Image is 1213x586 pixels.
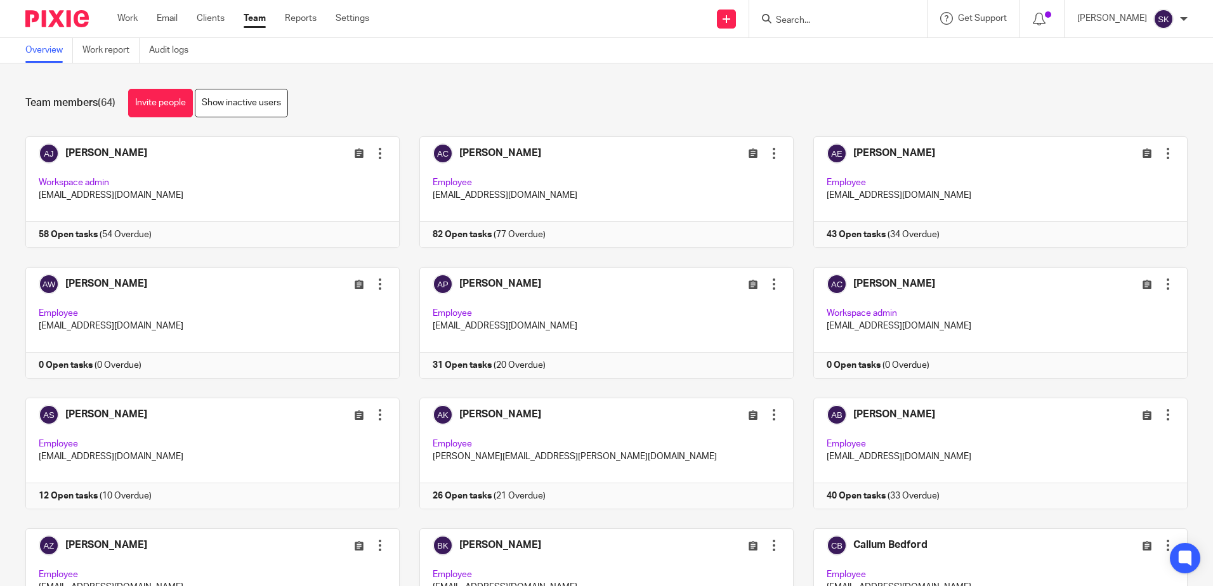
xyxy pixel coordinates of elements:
a: Audit logs [149,38,198,63]
span: Get Support [958,14,1007,23]
a: Settings [336,12,369,25]
a: Email [157,12,178,25]
a: Team [244,12,266,25]
input: Search [775,15,889,27]
a: Invite people [128,89,193,117]
a: Work [117,12,138,25]
a: Work report [82,38,140,63]
a: Overview [25,38,73,63]
h1: Team members [25,96,115,110]
a: Clients [197,12,225,25]
p: [PERSON_NAME] [1077,12,1147,25]
a: Reports [285,12,317,25]
span: (64) [98,98,115,108]
a: Show inactive users [195,89,288,117]
img: svg%3E [1153,9,1174,29]
img: Pixie [25,10,89,27]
